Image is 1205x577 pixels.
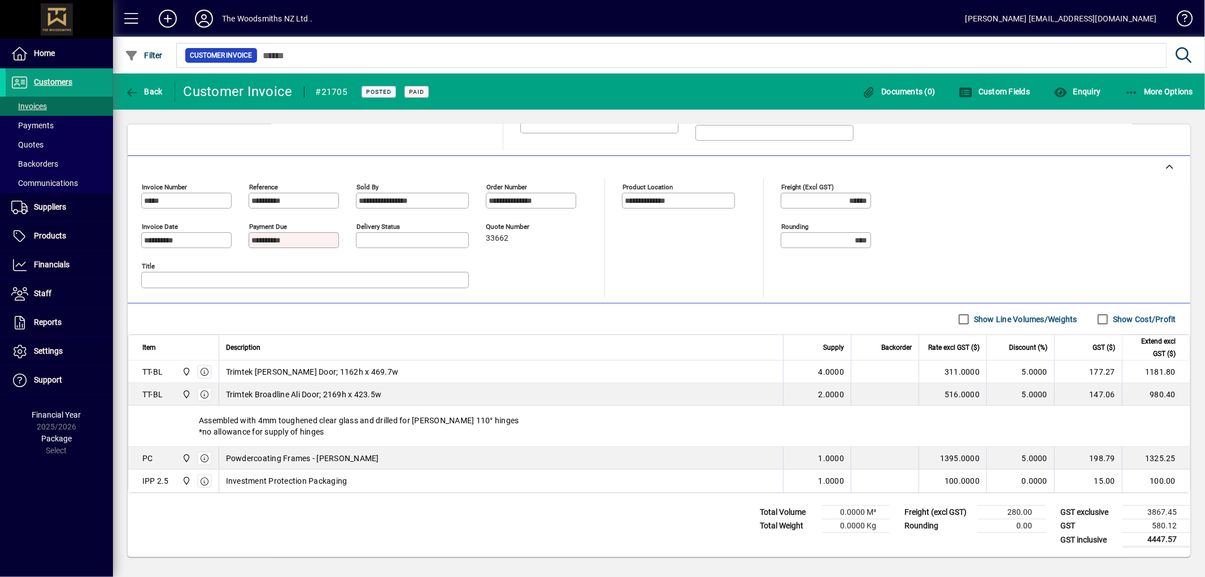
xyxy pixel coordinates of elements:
span: Package [41,434,72,443]
td: Freight (excl GST) [899,506,978,519]
span: Products [34,231,66,240]
td: 3867.45 [1123,506,1190,519]
td: 0.0000 Kg [822,519,890,533]
span: 4.0000 [819,366,845,378]
td: 177.27 [1054,361,1122,383]
span: Communications [11,179,78,188]
td: GST exclusive [1055,506,1123,519]
button: More Options [1122,81,1197,102]
span: Powdercoating Frames - [PERSON_NAME] [226,453,379,464]
app-page-header-button: Back [113,81,175,102]
a: Staff [6,280,113,308]
td: Total Weight [754,519,822,533]
a: Financials [6,251,113,279]
span: Payments [11,121,54,130]
span: Documents (0) [862,87,936,96]
div: 1395.0000 [926,453,980,464]
span: Discount (%) [1009,341,1047,354]
mat-label: Delivery status [356,223,400,231]
button: Back [122,81,166,102]
td: 280.00 [978,506,1046,519]
span: 1.0000 [819,475,845,487]
span: 1.0000 [819,453,845,464]
td: 0.00 [978,519,1046,533]
div: The Woodsmiths NZ Ltd . [222,10,312,28]
td: 5.0000 [986,383,1054,406]
span: More Options [1125,87,1194,96]
span: Quotes [11,140,43,149]
a: Backorders [6,154,113,173]
a: Reports [6,309,113,337]
span: Staff [34,289,51,298]
a: Support [6,366,113,394]
span: 33662 [486,234,508,243]
span: Backorder [881,341,912,354]
td: 0.0000 M³ [822,506,890,519]
span: The Woodsmiths [179,366,192,378]
span: Item [142,341,156,354]
span: Invoices [11,102,47,111]
a: Products [6,222,113,250]
span: Trimtek [PERSON_NAME] Door; 1162h x 469.7w [226,366,399,378]
td: 0.0000 [986,470,1054,492]
span: Back [125,87,163,96]
div: IPP 2.5 [142,475,169,487]
span: Filter [125,51,163,60]
mat-label: Freight (excl GST) [781,183,834,191]
span: Reports [34,318,62,327]
span: Settings [34,346,63,355]
mat-label: Product location [623,183,673,191]
span: Home [34,49,55,58]
td: 4447.57 [1123,533,1190,547]
td: 198.79 [1054,447,1122,470]
mat-label: Title [142,262,155,270]
mat-label: Rounding [781,223,808,231]
td: 100.00 [1122,470,1190,492]
a: Quotes [6,135,113,154]
div: PC [142,453,153,464]
span: Extend excl GST ($) [1129,335,1176,360]
button: Add [150,8,186,29]
a: Communications [6,173,113,193]
button: Custom Fields [956,81,1033,102]
span: Description [226,341,260,354]
span: Support [34,375,62,384]
td: 5.0000 [986,361,1054,383]
label: Show Cost/Profit [1111,314,1176,325]
td: 1325.25 [1122,447,1190,470]
div: 516.0000 [926,389,980,400]
button: Enquiry [1051,81,1103,102]
span: Financial Year [32,410,81,419]
a: Payments [6,116,113,135]
div: 311.0000 [926,366,980,378]
td: 580.12 [1123,519,1190,533]
mat-label: Sold by [356,183,379,191]
span: Paid [409,88,424,96]
span: Suppliers [34,202,66,211]
button: Documents (0) [859,81,938,102]
span: Investment Protection Packaging [226,475,347,487]
td: GST inclusive [1055,533,1123,547]
span: The Woodsmiths [179,475,192,487]
td: 147.06 [1054,383,1122,406]
span: Customers [34,77,72,86]
span: Rate excl GST ($) [928,341,980,354]
span: Financials [34,260,69,269]
div: [PERSON_NAME] [EMAIL_ADDRESS][DOMAIN_NAME] [965,10,1157,28]
td: 15.00 [1054,470,1122,492]
span: The Woodsmiths [179,388,192,401]
td: 980.40 [1122,383,1190,406]
mat-label: Invoice date [142,223,178,231]
span: Trimtek Broadline Ali Door; 2169h x 423.5w [226,389,382,400]
span: Quote number [486,223,554,231]
a: Suppliers [6,193,113,222]
mat-label: Order number [486,183,527,191]
div: #21705 [316,83,348,101]
mat-label: Invoice number [142,183,187,191]
mat-label: Reference [249,183,278,191]
td: Rounding [899,519,978,533]
div: Assembled with 4mm toughened clear glass and drilled for [PERSON_NAME] 110° hinges *no allowance ... [128,406,1190,446]
button: Profile [186,8,222,29]
div: Customer Invoice [184,83,293,101]
a: Home [6,40,113,68]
